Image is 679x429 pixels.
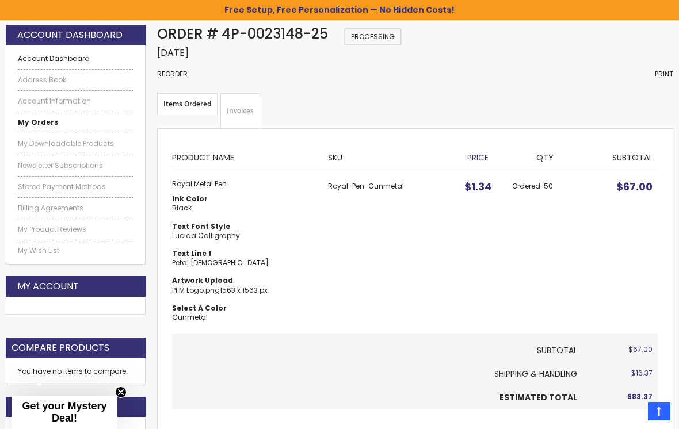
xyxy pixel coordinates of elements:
[172,304,316,313] dt: Select A Color
[172,276,316,285] dt: Artwork Upload
[157,24,328,43] span: Order # 4P-0023148-25
[464,179,492,194] span: $1.34
[544,181,553,191] span: 50
[449,143,506,170] th: Price
[172,222,316,231] dt: Text Font Style
[172,249,316,258] dt: Text Line 1
[157,46,189,59] span: [DATE]
[18,118,133,127] a: My Orders
[172,362,583,386] th: Shipping & Handling
[157,93,218,115] strong: Items Ordered
[17,29,123,41] strong: Account Dashboard
[631,368,653,378] span: $16.37
[322,170,449,334] td: Royal-Pen-Gunmetal
[655,70,673,79] a: Print
[648,402,670,420] a: Top
[18,75,133,85] a: Address Book
[655,69,673,79] span: Print
[172,313,316,322] dd: Gunmetal
[499,392,577,403] strong: Estimated Total
[157,69,188,79] a: Reorder
[18,204,133,213] a: Billing Agreements
[506,143,583,170] th: Qty
[18,225,133,234] a: My Product Reviews
[628,344,653,354] span: $67.00
[172,231,316,240] dd: Lucida Calligraphy
[627,392,653,401] span: $83.37
[18,182,133,191] a: Stored Payment Methods
[18,54,133,63] a: Account Dashboard
[172,194,316,204] dt: Ink Color
[22,400,106,424] span: Get your Mystery Deal!
[18,117,58,127] strong: My Orders
[344,28,402,45] span: Processing
[583,143,658,170] th: Subtotal
[322,143,449,170] th: SKU
[6,358,146,385] div: You have no items to compare.
[115,386,127,398] button: Close teaser
[18,161,133,170] a: Newsletter Subscriptions
[18,97,133,106] a: Account Information
[17,280,79,293] strong: My Account
[172,179,316,189] strong: Royal Metal Pen
[172,258,316,267] dd: Petal [DEMOGRAPHIC_DATA]
[172,143,322,170] th: Product Name
[18,246,133,255] a: My Wish List
[172,334,583,362] th: Subtotal
[616,179,653,194] span: $67.00
[172,204,316,213] dd: Black
[12,396,117,429] div: Get your Mystery Deal!Close teaser
[18,139,133,148] a: My Downloadable Products
[172,285,220,295] a: PFM Logo.png
[12,342,109,354] strong: Compare Products
[512,181,544,191] span: Ordered
[220,93,260,129] a: Invoices
[172,286,316,295] dd: 1563 x 1563 px.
